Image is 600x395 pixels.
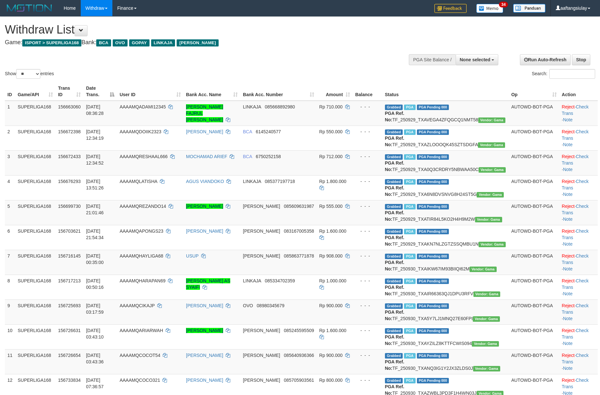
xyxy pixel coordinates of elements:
[243,353,280,358] span: [PERSON_NAME]
[563,316,573,321] a: Note
[58,228,81,234] span: 156703621
[186,353,223,358] a: [PERSON_NAME]
[382,200,509,225] td: TF_250929_TXATIR84L5KO2H4H9M2W
[58,353,81,358] span: 156726654
[86,129,104,141] span: [DATE] 12:34:19
[473,291,501,297] span: Vendor URL: https://trx31.1velocity.biz
[355,228,380,234] div: - - -
[243,278,261,283] span: LINKAJA
[477,192,504,197] span: Vendor URL: https://trx31.1velocity.biz
[563,142,573,147] a: Note
[559,299,598,324] td: · ·
[15,101,56,126] td: SUPERLIGA168
[417,204,449,209] span: PGA Pending
[15,126,56,150] td: SUPERLIGA168
[509,101,559,126] td: AUTOWD-BOT-PGA
[119,104,166,109] span: AAAAMQADAMI12345
[355,104,380,110] div: - - -
[186,129,223,134] a: [PERSON_NAME]
[404,154,415,160] span: Marked by aafsoycanthlai
[385,179,403,185] span: Grabbed
[5,299,15,324] td: 9
[243,179,261,184] span: LINKAJA
[58,179,81,184] span: 156676293
[559,349,598,374] td: · ·
[86,278,104,290] span: [DATE] 00:50:16
[385,353,403,359] span: Grabbed
[58,104,81,109] span: 156663060
[417,229,449,234] span: PGA Pending
[83,82,117,101] th: Date Trans.: activate to sort column descending
[355,302,380,309] div: - - -
[562,378,589,389] a: Check Trans
[56,82,84,101] th: Trans ID: activate to sort column ascending
[475,217,502,222] span: Vendor URL: https://trx31.1velocity.biz
[355,352,380,359] div: - - -
[319,303,343,308] span: Rp 900.000
[186,328,223,333] a: [PERSON_NAME]
[559,150,598,175] td: · ·
[265,104,295,109] span: Copy 085668892980 to clipboard
[16,69,40,79] select: Showentries
[5,3,54,13] img: MOTION_logo.png
[385,309,404,321] b: PGA Ref. No:
[562,328,575,333] a: Reject
[243,328,280,333] span: [PERSON_NAME]
[319,278,347,283] span: Rp 1.000.000
[243,253,280,258] span: [PERSON_NAME]
[243,204,280,209] span: [PERSON_NAME]
[86,204,104,215] span: [DATE] 21:01:46
[58,278,81,283] span: 156717213
[119,204,166,209] span: AAAAMQREZANDO14
[509,200,559,225] td: AUTOWD-BOT-PGA
[317,82,353,101] th: Amount: activate to sort column ascending
[549,69,595,79] input: Search:
[186,253,199,258] a: USUP
[186,303,223,308] a: [PERSON_NAME]
[562,253,589,265] a: Check Trans
[319,204,343,209] span: Rp 555.000
[5,126,15,150] td: 2
[284,328,314,333] span: Copy 085245595509 to clipboard
[58,303,81,308] span: 156725693
[404,303,415,309] span: Marked by aafnonsreyleab
[559,324,598,349] td: · ·
[559,225,598,250] td: · ·
[562,228,575,234] a: Reject
[385,359,404,371] b: PGA Ref. No:
[509,349,559,374] td: AUTOWD-BOT-PGA
[15,225,56,250] td: SUPERLIGA168
[559,200,598,225] td: · ·
[382,299,509,324] td: TF_250930_TXA5Y7LJ1MNQ27E60FPI
[562,179,589,190] a: Check Trans
[86,253,104,265] span: [DATE] 00:35:00
[559,175,598,200] td: · ·
[385,229,403,234] span: Grabbed
[562,179,575,184] a: Reject
[5,69,54,79] label: Show entries
[562,278,589,290] a: Check Trans
[382,349,509,374] td: TF_250930_TXANQ3IG1Y2JX3ZLDS0J
[284,204,314,209] span: Copy 085609631987 to clipboard
[86,353,104,364] span: [DATE] 03:43:36
[319,253,343,258] span: Rp 908.000
[509,225,559,250] td: AUTOWD-BOT-PGA
[186,104,223,122] a: [PERSON_NAME] FAJRUL [PERSON_NAME]
[479,167,506,173] span: Vendor URL: https://trx31.1velocity.biz
[385,185,404,197] b: PGA Ref. No:
[417,105,449,110] span: PGA Pending
[417,303,449,309] span: PGA Pending
[520,54,571,65] a: Run Auto-Refresh
[382,101,509,126] td: TF_250929_TXAVEGA4ZFQGCQ1NMT58
[151,39,175,46] span: LINKAJA
[385,160,404,172] b: PGA Ref. No:
[243,154,252,159] span: BCA
[86,179,104,190] span: [DATE] 13:51:26
[257,303,284,308] span: Copy 08980345679 to clipboard
[382,82,509,101] th: Status
[404,328,415,334] span: Marked by aafchhiseyha
[404,378,415,383] span: Marked by aafchhiseyha
[243,378,280,383] span: [PERSON_NAME]
[417,378,449,383] span: PGA Pending
[385,285,404,296] b: PGA Ref. No:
